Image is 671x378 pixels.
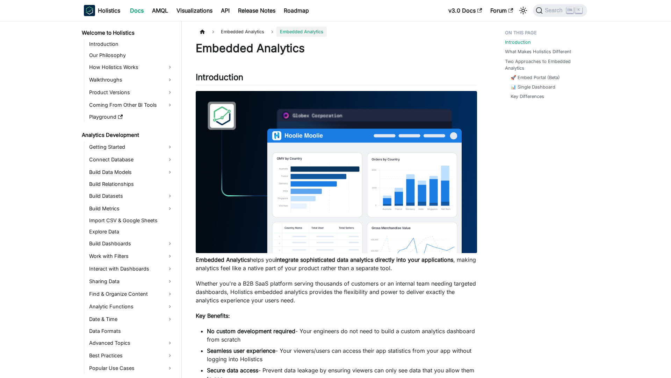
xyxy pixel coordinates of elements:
[207,367,258,374] strong: Secure data access
[444,5,486,16] a: v3.0 Docs
[276,27,327,37] span: Embedded Analytics
[543,7,567,14] span: Search
[234,5,280,16] a: Release Notes
[87,203,175,214] a: Build Metrics
[87,363,175,374] a: Popular Use Cases
[87,62,175,73] a: How Holistics Works
[87,179,175,189] a: Build Relationships
[87,167,175,178] a: Build Data Models
[518,5,529,16] button: Switch between dark and light mode (currently light mode)
[280,5,313,16] a: Roadmap
[575,7,582,13] kbd: K
[87,238,175,249] a: Build Dashboards
[87,74,175,85] a: Walkthroughs
[80,28,175,38] a: Welcome to Holistics
[87,112,175,122] a: Playground
[196,41,477,55] h1: Embedded Analytics
[511,84,555,90] a: 📊 Single Dashboard
[196,312,230,319] strong: Key Benefits:
[87,326,175,336] a: Data Formats
[148,5,172,16] a: AMQL
[87,39,175,49] a: Introduction
[196,72,477,85] h2: Introduction
[207,327,477,344] li: - Your engineers do not need to build a custom analytics dashboard from scratch
[87,99,175,111] a: Coming From Other BI Tools
[77,21,182,378] nav: Docs sidebar
[196,27,209,37] a: Home page
[87,288,175,300] a: Find & Organize Content
[87,337,175,349] a: Advanced Topics
[87,216,175,225] a: Import CSV & Google Sheets
[98,6,120,15] b: Holistics
[87,251,175,262] a: Work with Filters
[87,314,175,325] a: Date & Time
[196,27,477,37] nav: Breadcrumbs
[511,93,544,100] a: Key Differences
[196,256,250,263] strong: Embedded Analytics
[87,276,175,287] a: Sharing Data
[87,190,175,202] a: Build Datasets
[511,74,560,81] a: 🚀 Embed Portal (Beta)
[87,301,175,312] a: Analytic Functions
[84,5,95,16] img: Holistics
[87,227,175,237] a: Explore Data
[87,87,175,98] a: Product Versions
[172,5,217,16] a: Visualizations
[217,27,268,37] span: Embedded Analytics
[505,39,531,45] a: Introduction
[196,255,477,272] p: helps you , making analytics feel like a native part of your product rather than a separate tool.
[217,5,234,16] a: API
[87,350,175,361] a: Best Practices
[87,50,175,60] a: Our Philosophy
[196,91,477,253] img: Embedded Dashboard
[80,130,175,140] a: Analytics Development
[196,279,477,304] p: Whether you're a B2B SaaS platform serving thousands of customers or an internal team needing tar...
[207,328,295,335] strong: No custom development required
[207,347,275,354] strong: Seamless user experience
[505,58,583,71] a: Two Approaches to Embedded Analytics
[84,5,120,16] a: HolisticsHolistics
[275,256,453,263] strong: integrate sophisticated data analytics directly into your applications
[87,154,175,165] a: Connect Database
[87,141,175,153] a: Getting Started
[533,4,587,17] button: Search (Ctrl+K)
[486,5,517,16] a: Forum
[207,346,477,363] li: - Your viewers/users can access their app statistics from your app without logging into Holistics
[87,263,175,274] a: Interact with Dashboards
[505,48,571,55] a: What Makes Holistics Different
[126,5,148,16] a: Docs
